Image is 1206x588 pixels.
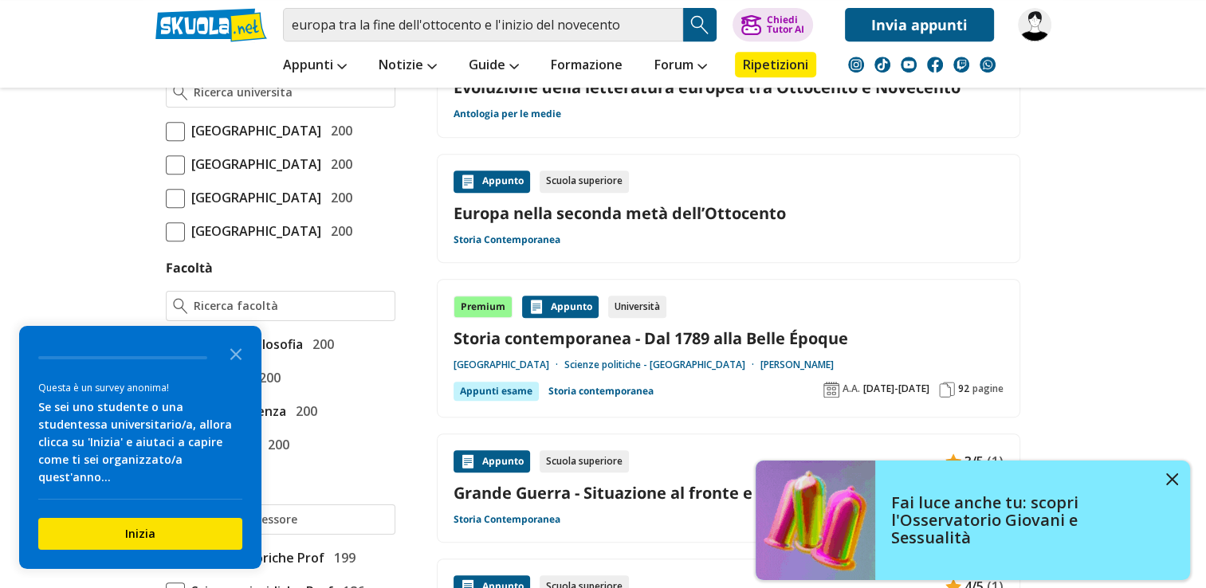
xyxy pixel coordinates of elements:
[261,434,289,455] span: 200
[756,461,1190,580] a: Fai luce anche tu: scopri l'Osservatorio Giovani e Sessualità
[874,57,890,73] img: tiktok
[863,382,929,395] span: [DATE]-[DATE]
[279,52,351,80] a: Appunti
[688,13,712,37] img: Cerca appunti, riassunti o versioni
[945,453,961,469] img: Appunti contenuto
[547,52,627,80] a: Formazione
[540,450,629,472] div: Scuola superiore
[454,359,564,371] a: [GEOGRAPHIC_DATA]
[454,233,560,246] a: Storia Contemporanea
[454,296,513,318] div: Premium
[324,221,352,241] span: 200
[173,84,188,100] img: Ricerca universita
[465,52,523,80] a: Guide
[972,382,1004,395] span: pagine
[901,57,917,73] img: youtube
[454,171,530,193] div: Appunto
[540,171,629,193] div: Scuola superiore
[173,298,188,314] img: Ricerca facoltà
[528,299,544,315] img: Appunti contenuto
[891,494,1154,547] h4: Fai luce anche tu: scopri l'Osservatorio Giovani e Sessualità
[454,450,530,472] div: Appunto
[683,8,717,41] button: Search Button
[845,8,994,41] a: Invia appunti
[964,451,984,472] span: 3/5
[460,453,476,469] img: Appunti contenuto
[454,482,1004,504] a: Grande Guerra - Situazione al fronte e nelle retrovie
[958,382,969,395] span: 92
[324,120,352,141] span: 200
[324,187,352,208] span: 200
[454,202,1004,224] a: Europa nella seconda metà dell’Ottocento
[522,296,599,318] div: Appunto
[848,57,864,73] img: instagram
[194,298,387,314] input: Ricerca facoltà
[166,259,213,276] label: Facoltà
[375,52,441,80] a: Notizie
[564,359,760,371] a: Scienze politiche - [GEOGRAPHIC_DATA]
[185,120,321,141] span: [GEOGRAPHIC_DATA]
[194,512,387,527] input: Ricerca professore
[650,52,711,80] a: Forum
[289,401,317,421] span: 200
[927,57,943,73] img: facebook
[980,57,996,73] img: WhatsApp
[843,382,860,395] span: A.A.
[306,334,334,355] span: 200
[38,518,242,550] button: Inizia
[324,154,352,174] span: 200
[454,382,539,401] div: Appunti esame
[733,8,813,41] button: ChiediTutor AI
[760,359,834,371] a: [PERSON_NAME]
[283,8,683,41] input: Cerca appunti, riassunti o versioni
[454,513,560,526] a: Storia Contemporanea
[987,451,1004,472] span: (1)
[735,52,816,77] a: Ripetizioni
[1018,8,1051,41] img: ilarianieddu
[19,326,261,569] div: Survey
[253,367,281,388] span: 200
[185,221,321,241] span: [GEOGRAPHIC_DATA]
[953,57,969,73] img: twitch
[823,382,839,398] img: Anno accademico
[38,398,242,486] div: Se sei uno studente o una studentessa universitario/a, allora clicca su 'Inizia' e aiutaci a capi...
[220,337,252,369] button: Close the survey
[38,380,242,395] div: Questa è un survey anonima!
[939,382,955,398] img: Pagine
[185,154,321,174] span: [GEOGRAPHIC_DATA]
[608,296,666,318] div: Università
[328,547,356,568] span: 199
[766,15,803,34] div: Chiedi Tutor AI
[460,174,476,190] img: Appunti contenuto
[185,187,321,208] span: [GEOGRAPHIC_DATA]
[454,108,561,120] a: Antologia per le medie
[1166,473,1178,485] img: close
[454,327,1004,349] a: Storia contemporanea - Dal 1789 alla Belle Époque
[194,84,387,100] input: Ricerca universita
[548,382,654,401] a: Storia contemporanea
